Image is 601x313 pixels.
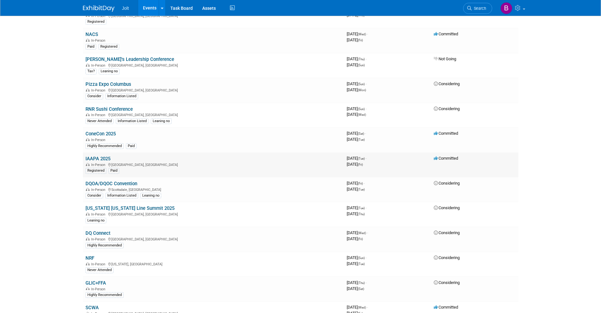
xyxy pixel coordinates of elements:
[358,57,365,61] span: (Thu)
[347,112,366,117] span: [DATE]
[347,236,363,241] span: [DATE]
[85,143,124,149] div: Highly Recommended
[85,81,131,87] a: Pizza Expo Columbus
[85,211,342,216] div: [GEOGRAPHIC_DATA], [GEOGRAPHIC_DATA]
[434,255,460,260] span: Considering
[85,305,99,310] a: SCWA
[358,32,366,36] span: (Wed)
[91,88,107,92] span: In-Person
[91,113,107,117] span: In-Person
[358,256,365,260] span: (Sun)
[116,118,149,124] div: Information Listed
[85,280,106,286] a: GLIC+FFA
[347,137,365,142] span: [DATE]
[358,188,365,191] span: (Tue)
[85,187,342,192] div: Scottsdale, [GEOGRAPHIC_DATA]
[366,56,367,61] span: -
[358,206,365,210] span: (Tue)
[85,87,342,92] div: [GEOGRAPHIC_DATA], [GEOGRAPHIC_DATA]
[85,205,174,211] a: [US_STATE] [US_STATE] Line Summit 2025
[91,188,107,192] span: In-Person
[358,163,363,166] span: (Fri)
[347,131,366,136] span: [DATE]
[434,205,460,210] span: Considering
[91,163,107,167] span: In-Person
[434,81,460,86] span: Considering
[85,181,137,186] a: DQOA/DQOC Convention
[463,3,492,14] a: Search
[367,230,368,235] span: -
[85,218,106,223] div: Leaning no
[364,181,365,186] span: -
[347,106,367,111] span: [DATE]
[434,56,456,61] span: Not Going
[86,163,90,166] img: In-Person Event
[105,93,138,99] div: Information Listed
[347,38,363,42] span: [DATE]
[347,255,367,260] span: [DATE]
[85,261,342,266] div: [US_STATE], [GEOGRAPHIC_DATA]
[434,131,458,136] span: Committed
[358,157,365,160] span: (Tue)
[358,88,366,92] span: (Mon)
[109,168,119,174] div: Paid
[347,261,365,266] span: [DATE]
[347,205,367,210] span: [DATE]
[126,143,137,149] div: Paid
[85,236,342,241] div: [GEOGRAPHIC_DATA], [GEOGRAPHIC_DATA]
[358,38,363,42] span: (Fri)
[347,87,366,92] span: [DATE]
[358,231,366,235] span: (Wed)
[500,2,512,14] img: Brooke Valderrama
[347,81,367,86] span: [DATE]
[86,88,90,92] img: In-Person Event
[367,305,368,310] span: -
[99,68,120,74] div: Leaning no
[367,32,368,36] span: -
[366,280,367,285] span: -
[85,193,103,198] div: Consider
[85,19,106,25] div: Registered
[358,113,366,116] span: (Wed)
[85,56,174,62] a: [PERSON_NAME]'s Leadership Conference
[86,237,90,240] img: In-Person Event
[85,156,110,162] a: IAAPA 2025
[91,237,107,241] span: In-Person
[105,193,138,198] div: Information Listed
[85,68,97,74] div: Tax?
[85,32,98,37] a: NACS
[358,138,365,141] span: (Tue)
[85,168,106,174] div: Registered
[85,255,94,261] a: NRF
[86,262,90,265] img: In-Person Event
[85,267,114,273] div: Never Attended
[358,107,365,111] span: (Sun)
[83,5,115,12] img: ExhibitDay
[85,243,124,248] div: Highly Recommended
[358,262,365,266] span: (Tue)
[85,44,96,50] div: Paid
[347,62,365,67] span: [DATE]
[347,280,367,285] span: [DATE]
[347,156,367,161] span: [DATE]
[85,230,110,236] a: DQ Connect
[366,156,367,161] span: -
[347,305,368,310] span: [DATE]
[86,38,90,42] img: In-Person Event
[91,63,107,68] span: In-Person
[85,93,103,99] div: Consider
[358,132,364,135] span: (Sat)
[85,292,124,298] div: Highly Recommended
[434,280,460,285] span: Considering
[85,131,116,137] a: ConeCon 2025
[85,62,342,68] div: [GEOGRAPHIC_DATA], [GEOGRAPHIC_DATA]
[358,287,364,291] span: (Sat)
[347,162,363,167] span: [DATE]
[347,230,368,235] span: [DATE]
[347,187,365,192] span: [DATE]
[347,56,367,61] span: [DATE]
[85,162,342,167] div: [GEOGRAPHIC_DATA], [GEOGRAPHIC_DATA]
[365,131,366,136] span: -
[358,306,366,309] span: (Wed)
[434,230,460,235] span: Considering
